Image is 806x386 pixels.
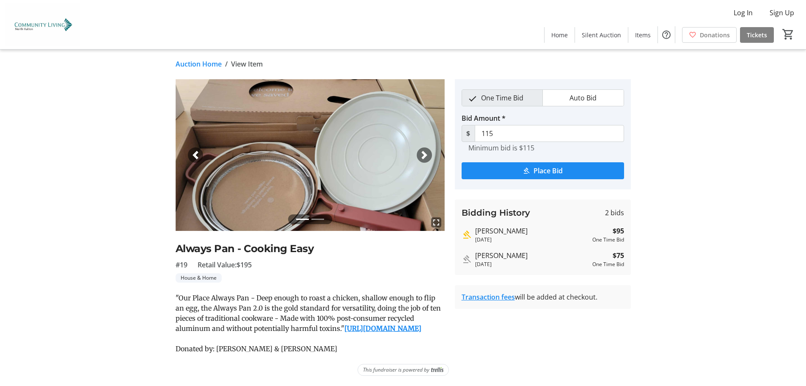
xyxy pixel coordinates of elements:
img: Trellis Logo [431,367,443,373]
a: Transaction fees [462,292,515,302]
h3: Bidding History [462,206,530,219]
div: [DATE] [475,236,589,244]
tr-hint: Minimum bid is $115 [468,144,534,152]
span: 2 bids [605,208,624,218]
img: Image [176,79,445,231]
span: "Our Place Always Pan - Deep enough to roast a chicken, shallow enough to flip an egg, the Always... [176,294,441,333]
span: Home [551,31,568,39]
span: One Time Bid [476,90,528,106]
span: Silent Auction [582,31,621,39]
label: Bid Amount * [462,113,506,123]
strong: $95 [613,226,624,236]
span: This fundraiser is powered by [363,366,429,374]
span: / [225,59,228,69]
a: [URL][DOMAIN_NAME] [344,324,421,333]
span: Retail Value: $195 [198,260,252,270]
img: Community Living North Halton's Logo [5,3,80,46]
h2: Always Pan - Cooking Easy [176,241,445,256]
a: Silent Auction [575,27,628,43]
div: [DATE] [475,261,589,268]
div: One Time Bid [592,236,624,244]
button: Sign Up [763,6,801,19]
span: Donated by: [PERSON_NAME] & [PERSON_NAME] [176,344,337,353]
button: Cart [781,27,796,42]
div: will be added at checkout. [462,292,624,302]
span: $ [462,125,475,142]
button: Place Bid [462,162,624,179]
strong: $75 [613,250,624,261]
div: [PERSON_NAME] [475,250,589,261]
tr-label-badge: House & Home [176,273,222,283]
span: View Item [231,59,263,69]
span: Place Bid [534,166,563,176]
span: Auto Bid [564,90,602,106]
button: Help [658,26,675,43]
span: Sign Up [770,8,794,18]
a: Home [545,27,575,43]
span: Log In [734,8,753,18]
span: Tickets [747,31,767,39]
a: Items [628,27,657,43]
span: #19 [176,260,187,270]
span: Donations [700,31,730,39]
a: Donations [682,27,737,43]
a: Tickets [740,27,774,43]
span: Items [635,31,651,39]
mat-icon: Outbid [462,254,472,264]
div: [PERSON_NAME] [475,226,589,236]
a: Auction Home [176,59,222,69]
div: One Time Bid [592,261,624,268]
mat-icon: fullscreen [431,217,441,228]
mat-icon: Highest bid [462,230,472,240]
button: Log In [727,6,759,19]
